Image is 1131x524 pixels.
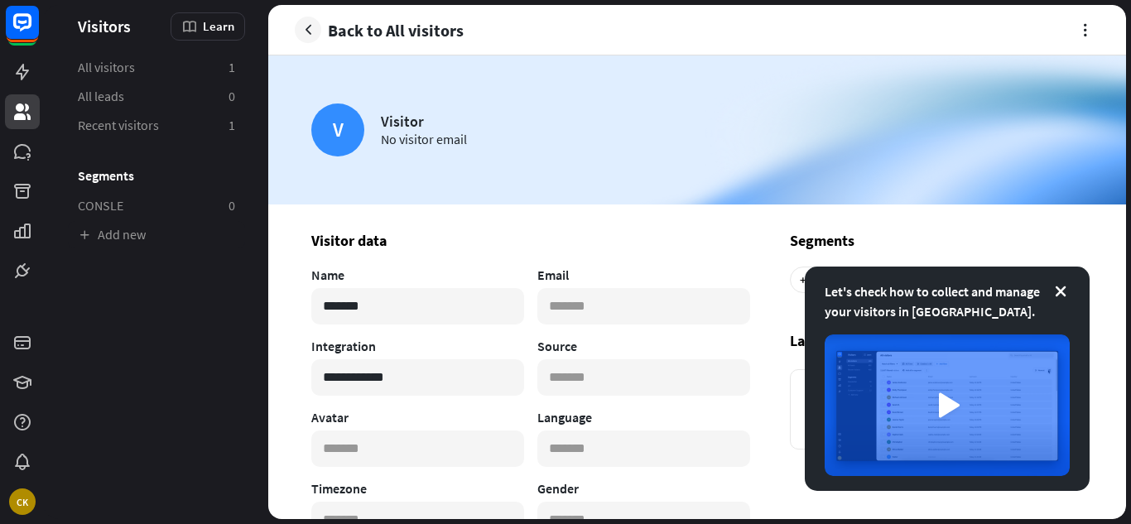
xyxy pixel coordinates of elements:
[790,267,901,293] div: + Add to segment
[68,221,245,248] a: Add new
[311,338,524,354] h4: Integration
[229,88,235,105] aside: 0
[537,409,750,425] h4: Language
[328,21,464,40] span: Back to All visitors
[825,334,1070,476] img: image
[68,192,245,219] a: CONSLE 0
[790,369,1083,449] a: V Visitor [DATE] 6:28 PM HI
[311,103,364,156] div: V
[203,18,234,34] span: Learn
[311,231,750,250] h3: Visitor data
[68,112,245,139] a: Recent visitors 1
[381,112,467,131] div: Visitor
[311,480,524,497] h4: Timezone
[9,488,36,515] div: CK
[229,117,235,134] aside: 1
[295,17,464,43] a: Back to All visitors
[311,409,524,425] h4: Avatar
[68,167,245,184] h3: Segments
[229,59,235,76] aside: 1
[790,326,1083,356] h3: Last chats
[229,197,235,214] aside: 0
[381,131,467,147] div: No visitor email
[68,54,245,81] a: All visitors 1
[78,88,124,105] span: All leads
[537,267,750,283] h4: Email
[268,55,1126,204] img: Orange background
[78,197,123,214] span: CONSLE
[68,83,245,110] a: All leads 0
[825,281,1070,321] div: Let's check how to collect and manage your visitors in [GEOGRAPHIC_DATA].
[311,267,524,283] h4: Name
[78,17,131,36] span: Visitors
[78,59,135,76] span: All visitors
[537,338,750,354] h4: Source
[78,117,159,134] span: Recent visitors
[537,480,750,497] h4: Gender
[790,231,1083,250] h3: Segments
